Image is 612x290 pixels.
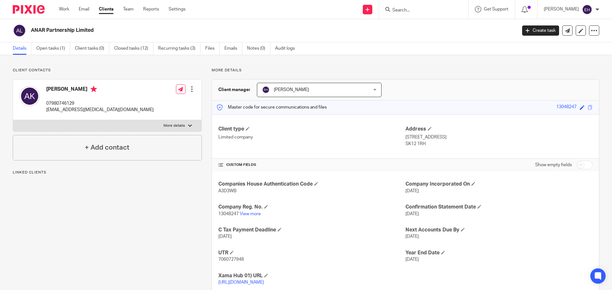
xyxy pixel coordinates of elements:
img: svg%3E [582,4,592,15]
label: Show empty fields [535,162,572,168]
a: Closed tasks (12) [114,42,153,55]
span: [DATE] [405,212,419,216]
a: Details [13,42,32,55]
img: svg%3E [19,86,40,106]
img: Pixie [13,5,45,14]
span: [DATE] [218,234,232,239]
p: [STREET_ADDRESS] [405,134,593,140]
h4: C Tax Payment Deadline [218,227,405,233]
h4: Year End Date [405,250,593,256]
p: Client contacts [13,68,202,73]
span: Get Support [484,7,508,11]
a: Reports [143,6,159,12]
p: Master code for secure communications and files [217,104,327,110]
a: Email [79,6,89,12]
a: Open tasks (1) [36,42,70,55]
a: Files [205,42,220,55]
h4: CUSTOM FIELDS [218,162,405,167]
h4: Next Accounts Due By [405,227,593,233]
p: 07980746129 [46,100,154,107]
span: [DATE] [405,189,419,193]
a: Notes (0) [247,42,270,55]
span: [PERSON_NAME] [274,88,309,92]
span: 7060727948 [218,257,244,262]
p: [EMAIL_ADDRESS][MEDICAL_DATA][DOMAIN_NAME] [46,107,154,113]
p: More details [164,123,185,128]
h4: Company Reg. No. [218,204,405,210]
a: View more [240,212,261,216]
p: Limited company [218,134,405,140]
h4: UTR [218,250,405,256]
span: A3D3WB [218,189,237,193]
img: svg%3E [13,24,26,37]
a: Client tasks (0) [75,42,109,55]
i: Primary [91,86,97,92]
a: Emails [224,42,242,55]
a: Work [59,6,69,12]
h3: Client manager [218,87,251,93]
h4: Xama Hub 01) URL [218,272,405,279]
h4: Address [405,126,593,132]
p: Linked clients [13,170,202,175]
span: 13048247 [218,212,239,216]
a: Create task [522,25,559,36]
img: svg%3E [262,86,270,94]
h2: ANAR Partnership Limited [31,27,416,34]
a: Recurring tasks (3) [158,42,200,55]
p: [PERSON_NAME] [544,6,579,12]
h4: Company Incorporated On [405,181,593,187]
h4: Client type [218,126,405,132]
span: [DATE] [405,234,419,239]
h4: + Add contact [85,143,129,152]
a: Audit logs [275,42,300,55]
input: Search [392,8,449,13]
a: Settings [169,6,186,12]
a: [URL][DOMAIN_NAME] [218,280,264,285]
a: Team [123,6,134,12]
h4: Confirmation Statement Date [405,204,593,210]
h4: Companies House Authentication Code [218,181,405,187]
p: SK12 1RH [405,141,593,147]
h4: [PERSON_NAME] [46,86,154,94]
span: [DATE] [405,257,419,262]
div: 13048247 [556,104,577,111]
p: More details [212,68,599,73]
a: Clients [99,6,113,12]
